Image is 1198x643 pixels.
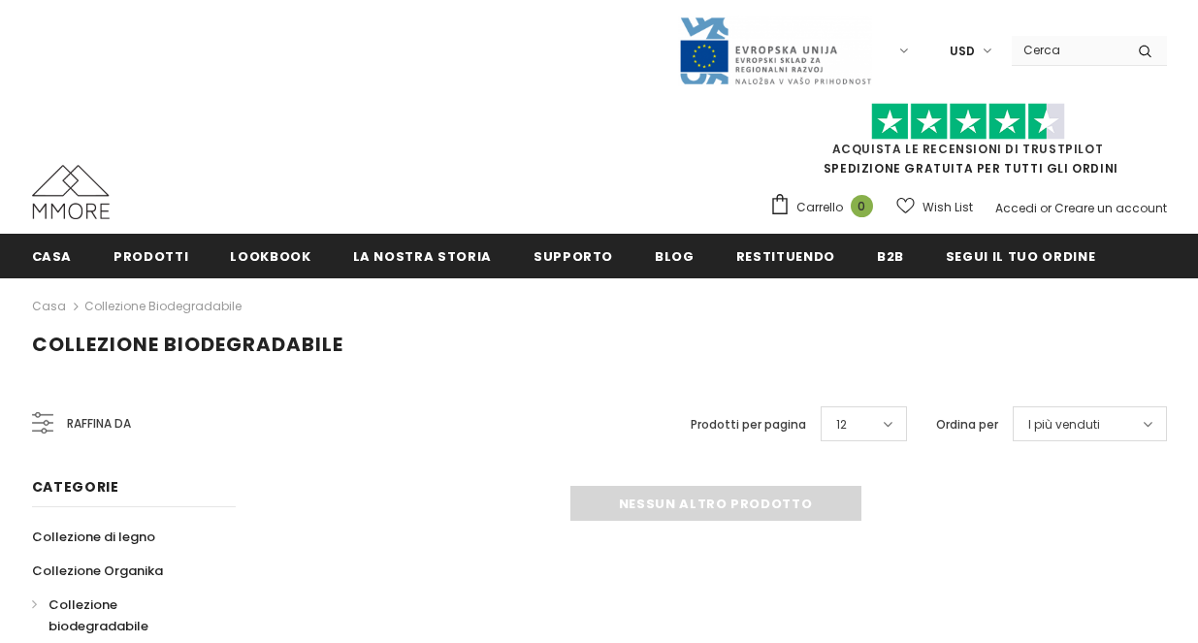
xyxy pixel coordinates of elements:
a: Creare un account [1054,200,1167,216]
a: La nostra storia [353,234,492,277]
img: Javni Razpis [678,16,872,86]
span: SPEDIZIONE GRATUITA PER TUTTI GLI ORDINI [769,112,1167,177]
span: Collezione Organika [32,562,163,580]
span: Collezione biodegradabile [32,331,343,358]
a: Collezione Organika [32,554,163,588]
a: B2B [877,234,904,277]
span: I più venduti [1028,415,1100,434]
a: Casa [32,295,66,318]
span: or [1040,200,1052,216]
label: Ordina per [936,415,998,434]
a: Collezione biodegradabile [84,298,242,314]
a: Acquista le recensioni di TrustPilot [832,141,1104,157]
span: Restituendo [736,247,835,266]
a: Lookbook [230,234,310,277]
label: Prodotti per pagina [691,415,806,434]
img: Fidati di Pilot Stars [871,103,1065,141]
a: Casa [32,234,73,277]
input: Search Site [1012,36,1123,64]
span: USD [950,42,975,61]
span: supporto [534,247,613,266]
a: Blog [655,234,695,277]
span: Lookbook [230,247,310,266]
a: Carrello 0 [769,193,883,222]
span: Carrello [796,198,843,217]
a: Accedi [995,200,1037,216]
span: Casa [32,247,73,266]
a: supporto [534,234,613,277]
a: Restituendo [736,234,835,277]
a: Javni Razpis [678,42,872,58]
span: 0 [851,195,873,217]
span: 12 [836,415,847,434]
img: Casi MMORE [32,165,110,219]
span: Segui il tuo ordine [946,247,1095,266]
a: Collezione di legno [32,520,155,554]
span: Blog [655,247,695,266]
a: Prodotti [113,234,188,277]
span: La nostra storia [353,247,492,266]
span: Prodotti [113,247,188,266]
span: Raffina da [67,413,131,434]
a: Segui il tuo ordine [946,234,1095,277]
a: Wish List [896,190,973,224]
span: Collezione di legno [32,528,155,546]
span: Categorie [32,477,119,497]
a: Collezione biodegradabile [32,588,214,643]
span: Collezione biodegradabile [49,595,148,635]
span: Wish List [923,198,973,217]
span: B2B [877,247,904,266]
